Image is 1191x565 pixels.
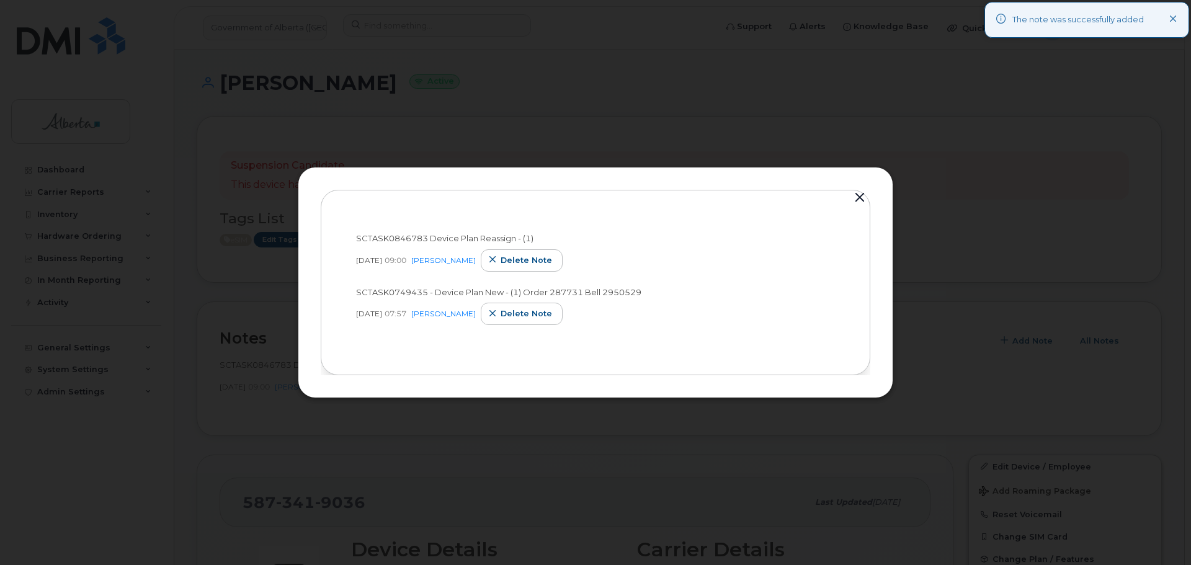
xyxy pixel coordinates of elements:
[356,233,533,243] span: SCTASK0846783 Device Plan Reassign - (1)
[411,309,476,318] a: [PERSON_NAME]
[1012,14,1144,26] div: The note was successfully added
[356,308,382,319] span: [DATE]
[385,255,406,265] span: 09:00
[356,255,382,265] span: [DATE]
[501,254,552,266] span: Delete note
[356,287,641,297] span: SCTASK0749435 - Device Plan New - (1) Order 287731 Bell 2950529
[411,256,476,265] a: [PERSON_NAME]
[481,303,563,325] button: Delete note
[481,249,563,272] button: Delete note
[501,308,552,319] span: Delete note
[385,308,406,319] span: 07:57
